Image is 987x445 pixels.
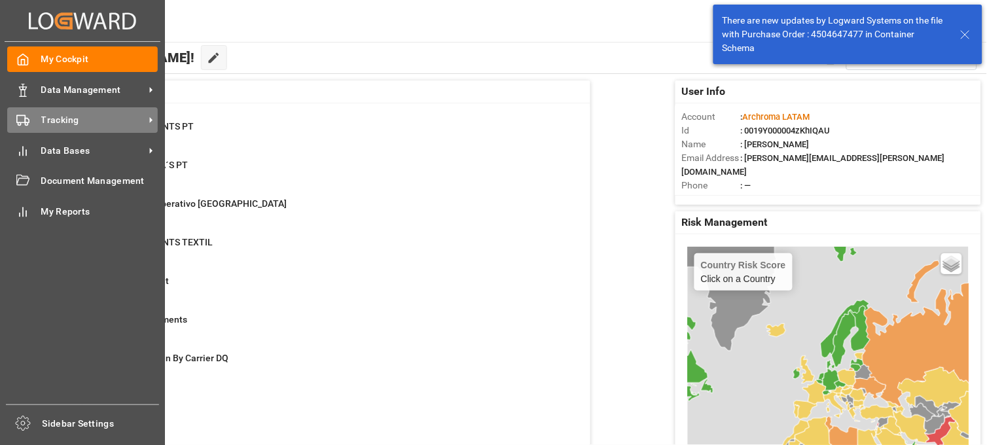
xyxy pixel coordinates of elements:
a: 109TRANSSHIPMENTS TEXTILContainer Schema [67,236,574,263]
span: Archroma LATAM [743,112,810,122]
a: My Cockpit [7,46,158,72]
span: Name [682,137,741,151]
span: Email Address [682,151,741,165]
span: : [741,112,810,122]
a: 50Escalated ShipmentsContainer Schema [67,313,574,340]
span: Hello [PERSON_NAME]! [54,45,194,70]
span: Data Bases [41,144,145,158]
a: 20TRANSSHIPMENTS PTContainer Schema [67,120,574,147]
a: 692DemorasContainer Schema [67,390,574,418]
span: User Info [682,84,726,99]
span: Seguimiento Operativo [GEOGRAPHIC_DATA] [99,198,287,209]
span: My Reports [41,205,158,219]
span: Account [682,110,741,124]
div: Click on a Country [701,260,786,284]
span: : — [741,181,751,190]
span: Risk Management [682,215,768,230]
span: Tracking [41,113,145,127]
span: Phone [682,179,741,192]
a: 228Seguimiento Operativo [GEOGRAPHIC_DATA]Container Schema [67,197,574,224]
span: : [PERSON_NAME][EMAIL_ADDRESS][PERSON_NAME][DOMAIN_NAME] [682,153,945,177]
a: 12CAMBIO DE ETA´S PTContainer Schema [67,158,574,186]
span: Account Type [682,192,741,206]
span: Sidebar Settings [43,417,160,431]
span: : Shipper [741,194,774,204]
h4: Country Risk Score [701,260,786,270]
a: My Reports [7,198,158,224]
div: There are new updates by Logward Systems on the file with Purchase Order : 4504647477 in Containe... [723,14,948,55]
span: My Cockpit [41,52,158,66]
a: Layers [941,253,962,274]
a: 0Customer AvientContainer Schema [67,274,574,302]
span: Id [682,124,741,137]
span: : 0019Y000004zKhIQAU [741,126,831,135]
span: Document Management [41,174,158,188]
span: Data Management [41,83,145,97]
a: 0Events Not Given By Carrier DQContainer Schema [67,351,574,379]
span: : [PERSON_NAME] [741,139,810,149]
a: Document Management [7,168,158,194]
